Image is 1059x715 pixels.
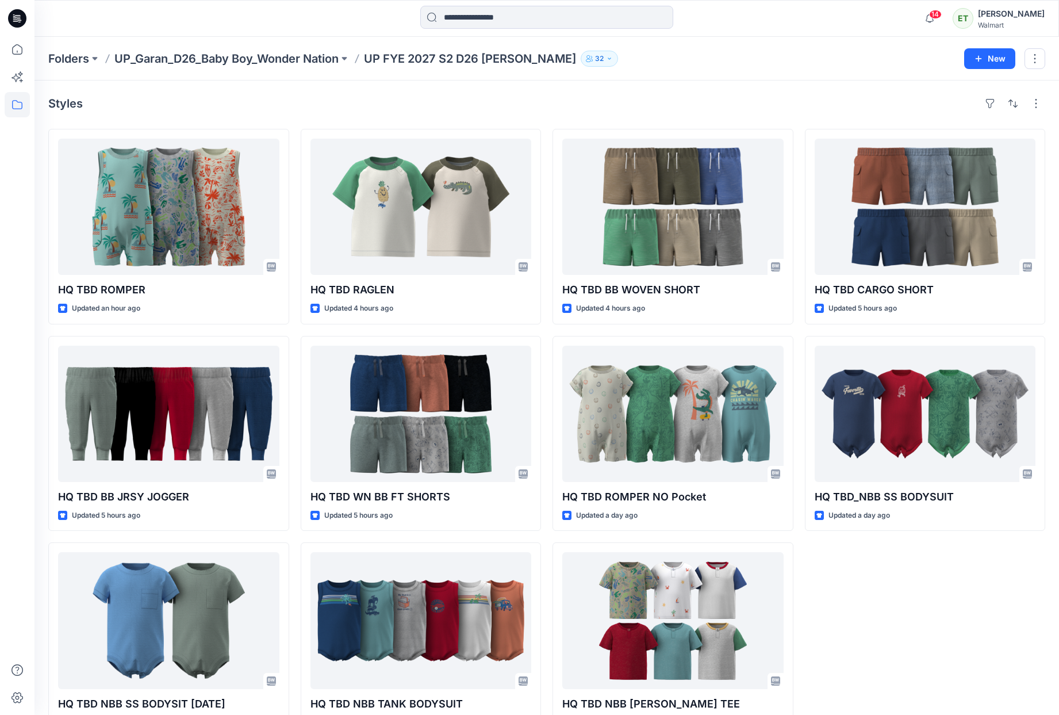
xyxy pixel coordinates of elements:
a: HQ TBD ROMPER [58,139,279,275]
p: UP FYE 2027 S2 D26 [PERSON_NAME] [364,51,576,67]
p: HQ TBD ROMPER NO Pocket [562,489,784,505]
p: Updated 5 hours ago [828,303,897,315]
a: HQ TBD ROMPER NO Pocket [562,346,784,482]
a: HQ TBD RAGLEN [310,139,532,275]
div: ET [953,8,973,29]
p: Updated 5 hours ago [72,510,140,522]
p: HQ TBD CARGO SHORT [815,282,1036,298]
a: HQ TBD CARGO SHORT [815,139,1036,275]
p: Updated an hour ago [72,303,140,315]
a: HQ TBD NBB TANK BODYSUIT [310,552,532,689]
p: HQ TBD NBB SS BODYSIT [DATE] [58,696,279,712]
p: HQ TBD BB WOVEN SHORT [562,282,784,298]
a: HQ TBD BB JRSY JOGGER [58,346,279,482]
p: HQ TBD BB JRSY JOGGER [58,489,279,505]
button: 32 [581,51,618,67]
p: HQ TBD_NBB SS BODYSUIT [815,489,1036,505]
p: Updated 4 hours ago [324,303,393,315]
div: [PERSON_NAME] [978,7,1045,21]
p: 32 [595,52,604,65]
a: UP_Garan_D26_Baby Boy_Wonder Nation [114,51,339,67]
p: Updated a day ago [828,510,890,522]
div: Walmart [978,21,1045,29]
p: Updated 4 hours ago [576,303,645,315]
a: HQ TBD NBB HENLY TEE [562,552,784,689]
button: New [964,48,1015,69]
p: HQ TBD NBB [PERSON_NAME] TEE [562,696,784,712]
h4: Styles [48,97,83,110]
a: HQ TBD WN BB FT SHORTS [310,346,532,482]
p: HQ TBD NBB TANK BODYSUIT [310,696,532,712]
span: 14 [929,10,942,19]
a: HQ TBD BB WOVEN SHORT [562,139,784,275]
a: HQ TBD NBB SS BODYSIT 08.20.25 [58,552,279,689]
p: Updated 5 hours ago [324,510,393,522]
a: HQ TBD_NBB SS BODYSUIT [815,346,1036,482]
p: HQ TBD ROMPER [58,282,279,298]
p: HQ TBD WN BB FT SHORTS [310,489,532,505]
p: HQ TBD RAGLEN [310,282,532,298]
a: Folders [48,51,89,67]
p: Updated a day ago [576,510,638,522]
